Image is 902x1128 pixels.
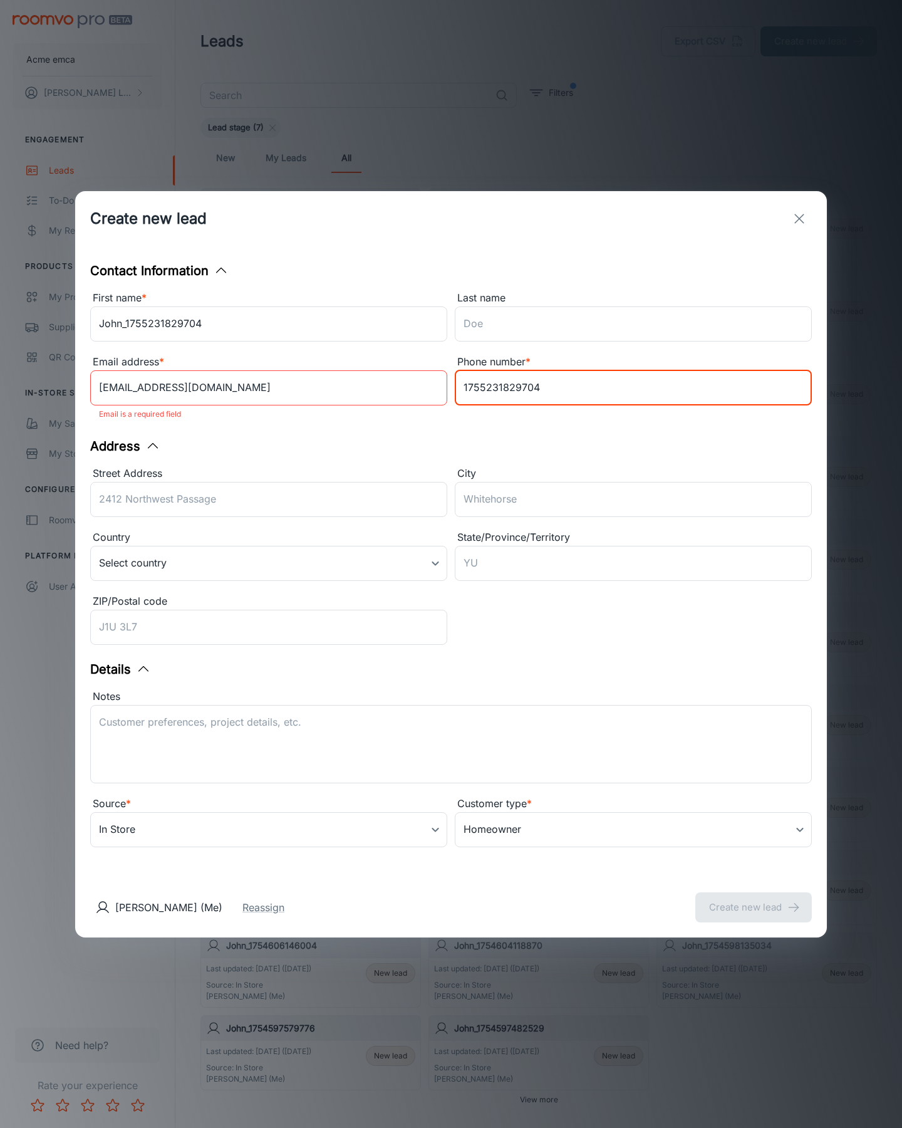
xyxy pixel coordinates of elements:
input: Doe [455,306,812,342]
div: First name [90,290,447,306]
h1: Create new lead [90,207,207,230]
div: Phone number [455,354,812,370]
p: [PERSON_NAME] (Me) [115,900,222,915]
button: Contact Information [90,261,229,280]
div: City [455,466,812,482]
div: Select country [90,546,447,581]
input: John [90,306,447,342]
input: myname@example.com [90,370,447,405]
div: Customer type [455,796,812,812]
div: Homeowner [455,812,812,847]
button: Details [90,660,151,679]
p: Email is a required field [99,407,438,422]
button: exit [787,206,812,231]
div: Email address [90,354,447,370]
div: Country [90,530,447,546]
div: Source [90,796,447,812]
input: YU [455,546,812,581]
div: Last name [455,290,812,306]
input: J1U 3L7 [90,610,447,645]
div: Street Address [90,466,447,482]
button: Address [90,437,160,456]
input: +1 439-123-4567 [455,370,812,405]
div: Notes [90,689,812,705]
div: In Store [90,812,447,847]
div: State/Province/Territory [455,530,812,546]
button: Reassign [242,900,284,915]
div: ZIP/Postal code [90,593,447,610]
input: 2412 Northwest Passage [90,482,447,517]
input: Whitehorse [455,482,812,517]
